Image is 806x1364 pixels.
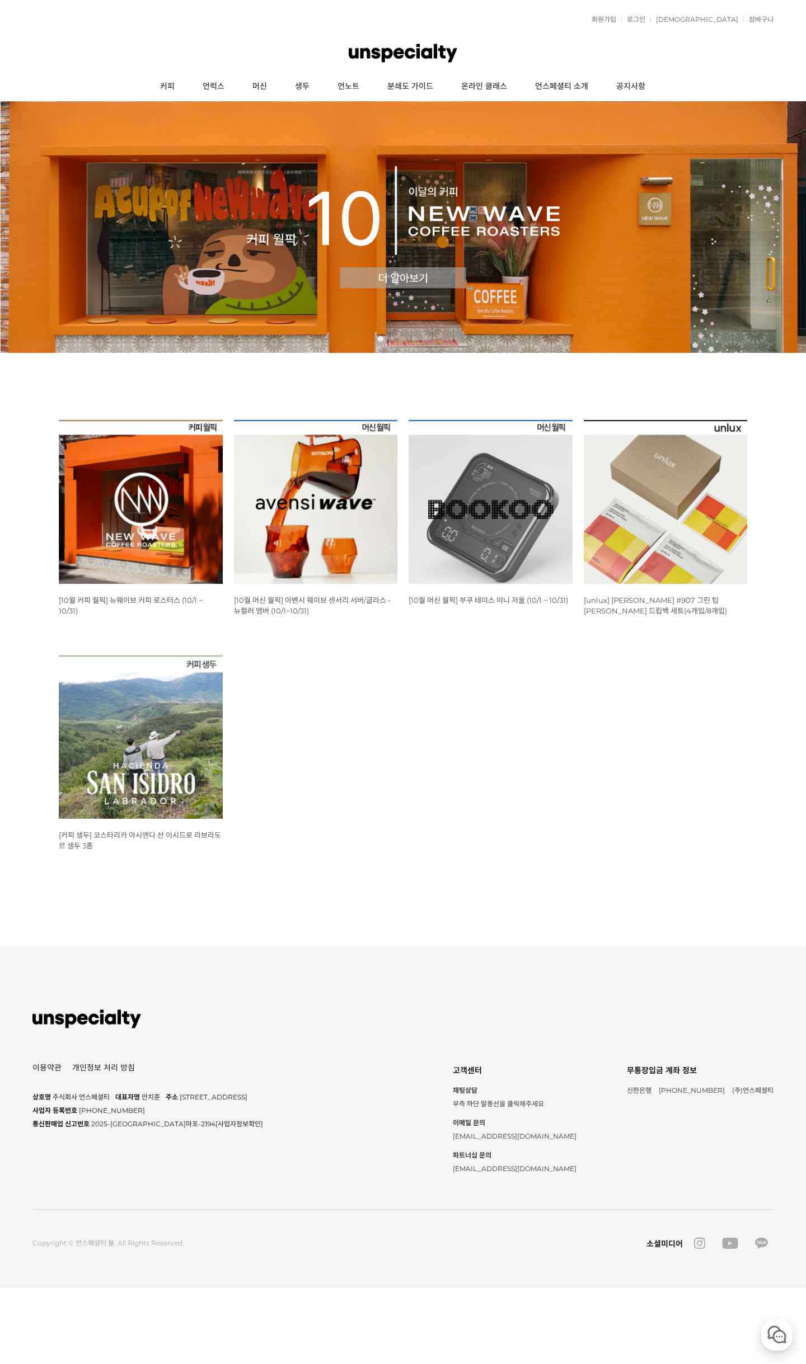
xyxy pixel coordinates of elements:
[732,1086,774,1094] span: (주)언스페셜티
[166,1093,178,1101] span: 주소
[409,596,568,605] a: [10월 머신 월픽] 부쿠 테미스 미니 저울 (10/1 ~ 10/31)
[586,16,616,23] a: 회원가입
[447,73,521,101] a: 온라인 클래스
[32,1002,141,1036] img: 언스페셜티 몰
[142,1093,160,1101] span: 안치훈
[373,73,447,101] a: 분쇄도 가이드
[32,1064,62,1072] a: 이용약관
[234,420,398,584] img: [10월 머신 월픽] 아벤시 웨이브 센서리 서버/글라스 - 뉴컬러 앰버 (10/1~10/31)
[215,1120,263,1128] a: [사업자정보확인]
[521,73,602,101] a: 언스페셜티 소개
[400,336,406,342] a: 3
[53,1093,110,1101] span: 주식회사 언스페셜티
[659,1086,725,1094] span: [PHONE_NUMBER]
[584,420,748,584] img: [unlux] 파나마 잰슨 #907 그린 팁 게이샤 워시드 드립백 세트(4개입/8개입)
[453,1084,577,1097] strong: 채팅상담
[59,830,221,850] a: [커피 생두] 코스타리카 아시엔다 산 이시드로 라브라도르 생두 3종
[59,655,223,819] img: 코스타리카 아시엔다 산 이시드로 라브라도르
[281,73,324,101] a: 생두
[32,1120,90,1128] span: 통신판매업 신고번호
[453,1063,577,1078] div: 고객센터
[743,16,774,23] a: 장바구니
[32,1093,51,1101] span: 상호명
[349,36,457,70] img: 언스페셜티 몰
[409,420,573,584] img: [10월 머신 월픽] 부쿠 테미스 미니 저울 (10/1 ~ 10/31)
[189,73,238,101] a: 언럭스
[79,1106,145,1115] span: [PHONE_NUMBER]
[115,1093,140,1101] span: 대표자명
[423,336,428,342] a: 5
[749,1238,774,1249] a: kakao
[453,1099,544,1108] span: 우측 하단 말풍선을 클릭해주세요
[72,1064,135,1072] a: 개인정보 처리 방침
[602,73,659,101] a: 공지사항
[716,1238,744,1249] a: youtube
[146,73,189,101] a: 커피
[389,336,395,342] a: 2
[411,336,417,342] a: 4
[646,1238,683,1249] div: 소셜미디어
[234,596,391,615] a: [10월 머신 월픽] 아벤시 웨이브 센서리 서버/글라스 - 뉴컬러 앰버 (10/1~10/31)
[453,1132,577,1140] span: [EMAIL_ADDRESS][DOMAIN_NAME]
[650,16,738,23] a: [DEMOGRAPHIC_DATA]
[688,1238,711,1249] a: instagram
[59,420,223,584] img: [10월 커피 월픽] 뉴웨이브 커피 로스터스 (10/1 ~ 10/31)
[238,73,281,101] a: 머신
[621,16,645,23] a: 로그인
[324,73,373,101] a: 언노트
[453,1164,577,1173] span: [EMAIL_ADDRESS][DOMAIN_NAME]
[584,596,727,615] a: [unlux] [PERSON_NAME] #907 그린 팁 [PERSON_NAME] 드립백 세트(4개입/8개입)
[378,336,383,342] a: 1
[32,1238,184,1249] div: Copyright © 언스페셜티 몰. All Rights Reserved.
[453,1149,577,1162] strong: 파트너십 문의
[627,1063,774,1078] div: 무통장입금 계좌 정보
[627,1086,652,1094] span: 신한은행
[91,1120,263,1128] span: 2025-[GEOGRAPHIC_DATA]마포-2194
[59,596,203,615] a: [10월 커피 월픽] 뉴웨이브 커피 로스터스 (10/1 ~ 10/31)
[453,1116,577,1130] strong: 이메일 문의
[180,1093,247,1101] span: [STREET_ADDRESS]
[32,1106,77,1115] span: 사업자 등록번호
